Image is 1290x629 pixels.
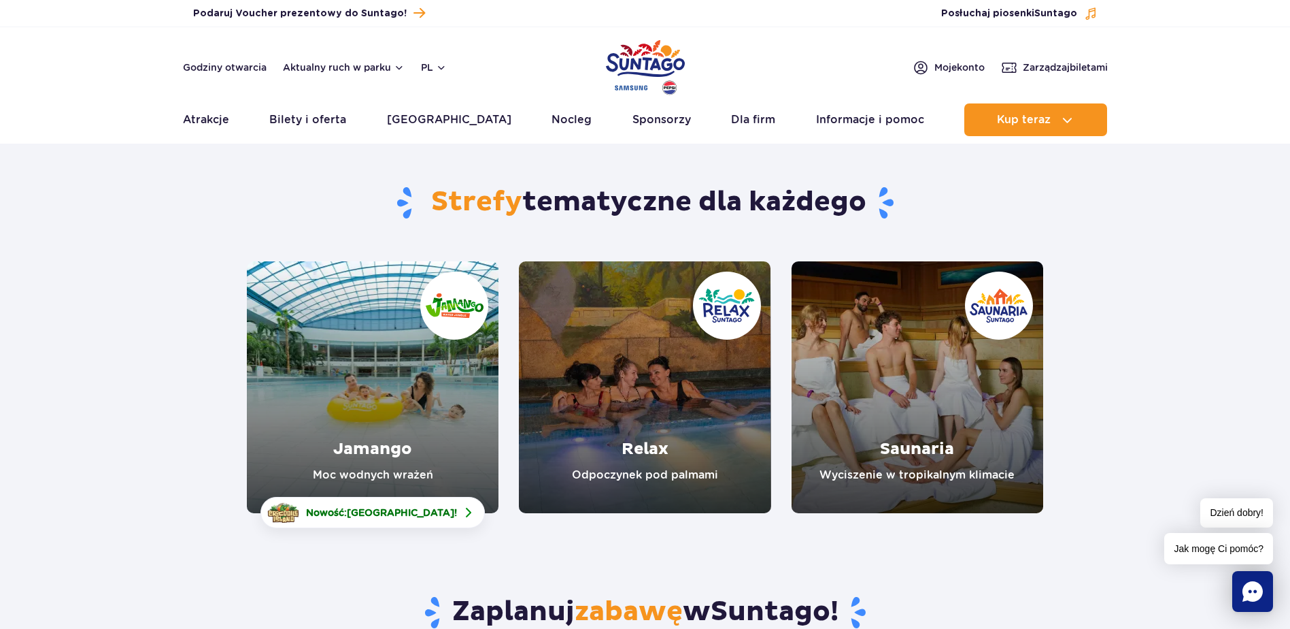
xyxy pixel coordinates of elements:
[816,103,924,136] a: Informacje i pomoc
[632,103,691,136] a: Sponsorzy
[606,34,685,97] a: Park of Poland
[183,103,229,136] a: Atrakcje
[941,7,1077,20] span: Posłuchaj piosenki
[421,61,447,74] button: pl
[997,114,1051,126] span: Kup teraz
[306,506,457,519] span: Nowość: !
[519,261,770,513] a: Relax
[551,103,592,136] a: Nocleg
[183,61,267,74] a: Godziny otwarcia
[283,62,405,73] button: Aktualny ruch w parku
[1034,9,1077,18] span: Suntago
[934,61,985,74] span: Moje konto
[193,7,407,20] span: Podaruj Voucher prezentowy do Suntago!
[193,4,425,22] a: Podaruj Voucher prezentowy do Suntago!
[941,7,1098,20] button: Posłuchaj piosenkiSuntago
[1001,59,1108,76] a: Zarządzajbiletami
[964,103,1107,136] button: Kup teraz
[431,185,522,219] span: Strefy
[575,595,683,629] span: zabawę
[247,185,1043,221] h1: tematyczne dla każdego
[711,595,830,629] span: Suntago
[792,261,1043,513] a: Saunaria
[247,261,498,513] a: Jamango
[387,103,511,136] a: [GEOGRAPHIC_DATA]
[913,59,985,76] a: Mojekonto
[1232,571,1273,612] div: Chat
[1200,498,1273,528] span: Dzień dobry!
[731,103,775,136] a: Dla firm
[269,103,346,136] a: Bilety i oferta
[1164,533,1273,564] span: Jak mogę Ci pomóc?
[1023,61,1108,74] span: Zarządzaj biletami
[260,497,485,528] a: Nowość:[GEOGRAPHIC_DATA]!
[347,507,454,518] span: [GEOGRAPHIC_DATA]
